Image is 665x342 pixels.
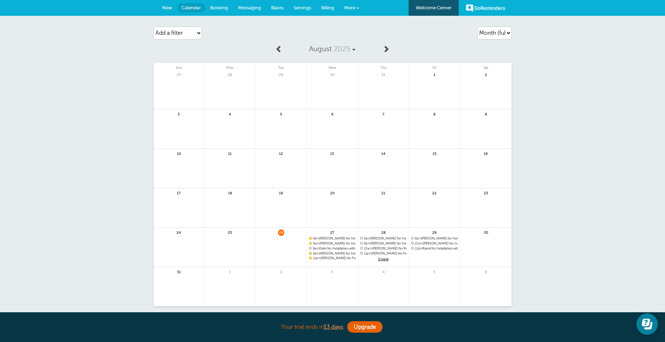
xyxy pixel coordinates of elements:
[329,111,336,117] span: 6
[411,242,458,246] span: Robert for Installation with Gerado and DJ
[278,72,284,77] span: 29
[309,247,356,251] a: 9amDaiki for Installation with [PERSON_NAME] and [PERSON_NAME]
[210,5,228,10] span: Booking
[294,5,311,10] span: Settings
[309,256,356,260] span: Vanessa for Free Estimate with Indy
[380,72,387,77] span: 31
[415,237,421,240] span: 8am
[175,269,182,274] span: 31
[360,242,407,246] a: 9am[PERSON_NAME] for Installation with Indy
[313,247,319,250] span: 9am
[380,229,387,235] span: 28
[324,324,343,330] a: 13 days
[364,242,370,245] span: 9am
[360,237,407,241] span: Loralee for Installation with Gerado and DJ
[227,269,233,274] span: 1
[329,269,336,274] span: 3
[227,190,233,195] span: 18
[309,252,311,255] span: Confirmed. Changing the appointment date will unconfirm the appointment.
[483,111,489,117] span: 9
[227,111,233,117] span: 4
[162,5,172,10] span: New
[204,63,255,70] span: Mon
[431,72,438,77] span: 1
[329,190,336,195] span: 20
[483,269,489,274] span: 6
[309,247,356,251] span: Daiki for Installation with Indy and Justin
[313,237,319,240] span: 9am
[309,252,356,256] span: Kathy for Installation with Indy and Justin
[175,111,182,117] span: 3
[309,237,356,241] span: Richard for Installation with Gerado and DJ
[347,321,382,333] a: Upgrade
[175,151,182,156] span: 10
[177,3,205,13] a: Calendar
[360,247,407,251] a: 10am[PERSON_NAME] for Repairs with [PERSON_NAME] and DJ
[227,151,233,156] span: 11
[460,63,511,70] span: Sat
[309,256,356,260] a: 11am[PERSON_NAME] for Free Estimate with [PERSON_NAME]
[360,252,407,256] span: Clark for Free Estimate with Indy
[360,242,407,246] span: Patricia for Installation with Indy
[431,190,438,195] span: 22
[415,242,423,245] span: 10am
[307,63,358,70] span: Wed
[431,269,438,274] span: 5
[409,63,460,70] span: Fri
[227,72,233,77] span: 28
[175,229,182,235] span: 24
[175,72,182,77] span: 27
[309,237,356,241] a: 9am[PERSON_NAME] for Installation with [PERSON_NAME] and DJ
[227,229,233,235] span: 25
[344,5,355,10] span: More
[278,269,284,274] span: 2
[360,256,407,262] a: 2 more
[313,256,321,260] span: 11am
[154,319,512,335] div: Your trial ends in .
[360,247,407,251] span: Earnest for Repairs with Gerado and DJ
[309,237,311,239] span: Confirmed. Changing the appointment date will unconfirm the appointment.
[431,151,438,156] span: 15
[329,229,336,235] span: 27
[411,247,458,251] span: Ramil for Installation with Gerado and DJ
[364,247,372,250] span: 10am
[286,41,379,57] a: August 2025
[329,151,336,156] span: 13
[309,242,356,246] a: 9am[PERSON_NAME] for Installation with [PERSON_NAME] and DJ
[411,237,458,241] a: 8am[PERSON_NAME] for Installation
[360,252,407,256] a: 11am[PERSON_NAME] for Free Estimate with [PERSON_NAME]
[313,252,319,255] span: 9am
[483,151,489,156] span: 16
[309,242,311,244] span: Confirmed. Changing the appointment date will unconfirm the appointment.
[271,5,284,10] span: Blasts
[483,72,489,77] span: 2
[278,190,284,195] span: 19
[358,63,409,70] span: Thu
[321,5,334,10] span: Billing
[154,63,204,70] span: Sun
[431,111,438,117] span: 8
[380,269,387,274] span: 4
[483,229,489,235] span: 30
[411,237,458,241] span: Greg for Installation
[278,111,284,117] span: 5
[415,247,423,250] span: 12pm
[238,5,261,10] span: Messaging
[256,63,307,70] span: Tue
[364,252,371,255] span: 11am
[309,45,332,53] span: August
[483,190,489,195] span: 23
[360,237,407,241] a: 8am[PERSON_NAME] for Installation with [PERSON_NAME] and DJ
[175,190,182,195] span: 17
[334,45,350,53] span: 2025
[313,242,319,245] span: 9am
[329,72,336,77] span: 30
[380,151,387,156] span: 14
[380,111,387,117] span: 7
[309,256,311,259] span: Confirmed. Changing the appointment date will unconfirm the appointment.
[182,5,201,10] span: Calendar
[278,151,284,156] span: 12
[411,242,458,246] a: 10am[PERSON_NAME] for Installation with [PERSON_NAME] and DJ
